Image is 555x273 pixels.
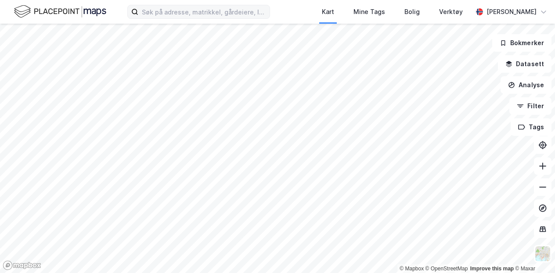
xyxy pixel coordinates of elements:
a: Improve this map [470,266,514,272]
button: Bokmerker [492,34,551,52]
div: Kontrollprogram for chat [511,231,555,273]
div: Bolig [404,7,420,17]
div: [PERSON_NAME] [487,7,537,17]
img: logo.f888ab2527a4732fd821a326f86c7f29.svg [14,4,106,19]
a: OpenStreetMap [425,266,468,272]
button: Filter [509,97,551,115]
button: Analyse [501,76,551,94]
div: Verktøy [439,7,463,17]
div: Kart [322,7,334,17]
input: Søk på adresse, matrikkel, gårdeiere, leietakere eller personer [138,5,270,18]
button: Datasett [498,55,551,73]
button: Tags [511,118,551,136]
iframe: Chat Widget [511,231,555,273]
a: Mapbox homepage [3,260,41,270]
div: Mine Tags [353,7,385,17]
a: Mapbox [400,266,424,272]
